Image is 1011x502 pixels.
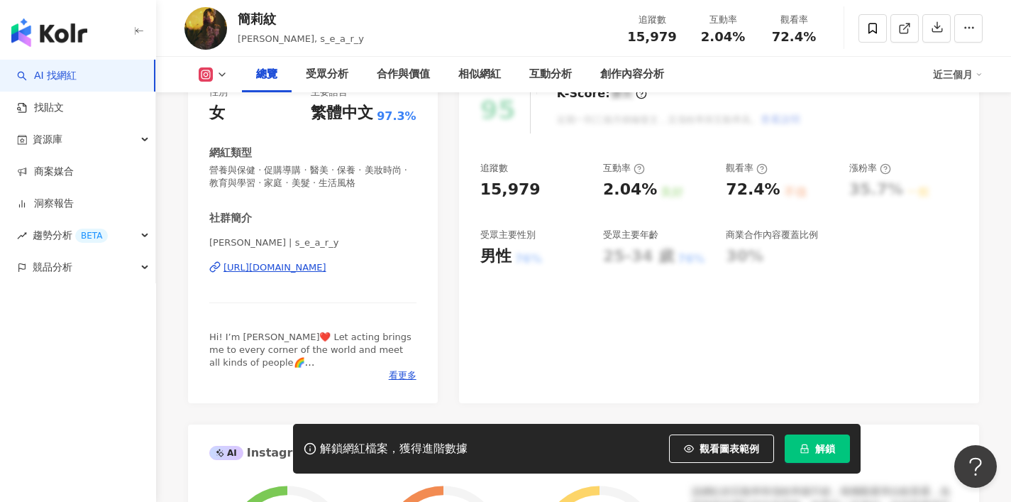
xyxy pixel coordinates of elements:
[209,211,252,226] div: 社群簡介
[557,86,647,102] div: K-Score :
[480,246,512,268] div: 男性
[458,66,501,83] div: 相似網紅
[33,124,62,155] span: 資源庫
[480,229,536,241] div: 受眾主要性別
[209,164,416,190] span: 營養與保健 · 促購導購 · 醫美 · 保養 · 美妝時尚 · 教育與學習 · 家庭 · 美髮 · 生活風格
[800,444,810,454] span: lock
[600,66,664,83] div: 創作內容分析
[238,10,364,28] div: 簡莉紋
[256,66,277,83] div: 總覽
[701,30,745,44] span: 2.04%
[209,86,228,99] div: 性別
[529,66,572,83] div: 互動分析
[726,162,768,175] div: 觀看率
[75,229,108,243] div: BETA
[726,179,780,201] div: 72.4%
[389,369,416,382] span: 看更多
[33,251,72,283] span: 競品分析
[17,231,27,241] span: rise
[11,18,87,47] img: logo
[815,443,835,454] span: 解鎖
[209,102,225,124] div: 女
[311,102,373,124] div: 繁體中文
[209,261,416,274] a: [URL][DOMAIN_NAME]
[767,13,821,27] div: 觀看率
[625,13,679,27] div: 追蹤數
[603,229,658,241] div: 受眾主要年齡
[772,30,816,44] span: 72.4%
[700,443,759,454] span: 觀看圖表範例
[480,179,541,201] div: 15,979
[603,179,657,201] div: 2.04%
[933,63,983,86] div: 近三個月
[311,86,348,99] div: 主要語言
[17,165,74,179] a: 商案媒合
[603,162,645,175] div: 互動率
[480,162,508,175] div: 追蹤數
[726,229,818,241] div: 商業合作內容覆蓋比例
[209,236,416,249] span: [PERSON_NAME] | s_e_a_r_y
[669,435,774,463] button: 觀看圖表範例
[17,197,74,211] a: 洞察報告
[209,146,252,160] div: 網紅類型
[17,69,77,83] a: searchAI 找網紅
[320,442,468,457] div: 解鎖網紅檔案，獲得進階數據
[849,162,891,175] div: 漲粉率
[33,219,108,251] span: 趨勢分析
[306,66,348,83] div: 受眾分析
[377,109,416,124] span: 97.3%
[696,13,750,27] div: 互動率
[627,29,676,44] span: 15,979
[238,33,364,44] span: [PERSON_NAME], s_e_a_r_y
[184,7,227,50] img: KOL Avatar
[223,261,326,274] div: [URL][DOMAIN_NAME]
[209,332,411,407] span: Hi! I’m [PERSON_NAME]❤️ Let acting brings me to every corner of the world and meet all kinds of p...
[17,101,64,115] a: 找貼文
[377,66,430,83] div: 合作與價值
[785,435,850,463] button: 解鎖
